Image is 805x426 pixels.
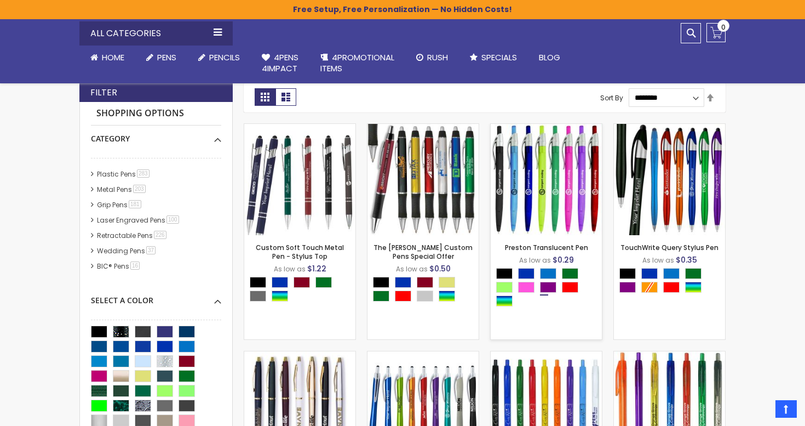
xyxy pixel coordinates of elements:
[373,243,473,261] a: The [PERSON_NAME] Custom Pens Special Offer
[255,88,275,106] strong: Grid
[706,23,726,42] a: 0
[154,231,166,239] span: 226
[137,169,150,178] span: 283
[553,254,574,265] span: $0.29
[135,46,187,70] a: Pens
[187,46,251,70] a: Pencils
[481,52,517,63] span: Specials
[642,255,674,265] span: As low as
[91,126,221,144] div: Category
[491,123,602,133] a: Preston Translucent Pen
[90,87,117,99] strong: Filter
[244,124,355,235] img: Custom Soft Touch Metal Pen - Stylus Top
[94,185,150,194] a: Metal Pens203
[272,291,288,302] div: Assorted
[775,400,797,418] a: Top
[721,22,726,32] span: 0
[417,291,433,302] div: Silver
[518,268,534,279] div: Blue
[250,277,266,288] div: Black
[405,46,459,70] a: Rush
[307,263,326,274] span: $1.22
[320,52,394,74] span: 4PROMOTIONAL ITEMS
[309,46,405,81] a: 4PROMOTIONALITEMS
[91,287,221,306] div: Select A Color
[528,46,571,70] a: Blog
[685,268,702,279] div: Green
[262,52,298,74] span: 4Pens 4impact
[315,277,332,288] div: Green
[250,291,266,302] div: Grey
[417,277,433,288] div: Burgundy
[619,268,725,296] div: Select A Color
[562,282,578,293] div: Red
[367,123,479,133] a: The Barton Custom Pens Special Offer
[540,268,556,279] div: Blue Light
[429,263,451,274] span: $0.50
[540,282,556,293] div: Purple
[496,268,513,279] div: Black
[367,351,479,360] a: Stiletto Advertising Stylus Pens - Special Offer
[496,282,513,293] div: Green Light
[272,277,288,288] div: Blue
[250,277,355,304] div: Select A Color
[562,268,578,279] div: Green
[79,46,135,70] a: Home
[129,200,141,208] span: 181
[209,52,240,63] span: Pencils
[94,246,159,255] a: Wedding Pens37
[395,277,411,288] div: Blue
[518,282,534,293] div: Pink
[439,291,455,302] div: Assorted
[94,231,170,240] a: Retractable Pens226
[600,93,623,102] label: Sort By
[94,262,143,271] a: BIC® Pens16
[133,185,146,193] span: 203
[614,123,725,133] a: TouchWrite Query Stylus Pen
[439,277,455,288] div: Gold
[395,291,411,302] div: Red
[373,277,479,304] div: Select A Color
[146,246,156,254] span: 37
[294,277,310,288] div: Burgundy
[491,124,602,235] img: Preston Translucent Pen
[459,46,528,70] a: Specials
[94,215,183,225] a: Laser Engraved Pens100
[539,52,560,63] span: Blog
[274,264,306,274] span: As low as
[94,200,145,209] a: Grip Pens181
[91,102,221,126] strong: Shopping Options
[676,254,697,265] span: $0.35
[102,52,124,63] span: Home
[663,268,680,279] div: Blue Light
[94,169,153,179] a: Plastic Pens283
[619,268,636,279] div: Black
[251,46,309,81] a: 4Pens4impact
[166,215,179,224] span: 100
[663,282,680,293] div: Red
[614,124,725,235] img: TouchWrite Query Stylus Pen
[373,291,389,302] div: Green
[685,282,702,293] div: Assorted
[505,243,588,252] a: Preston Translucent Pen
[367,124,479,235] img: The Barton Custom Pens Special Offer
[396,264,428,274] span: As low as
[491,351,602,360] a: Custom Cambria Plastic Retractable Ballpoint Pen - Monochromatic Body Color
[614,351,725,360] a: Fiji Translucent Pen
[130,262,140,270] span: 16
[244,123,355,133] a: Custom Soft Touch Metal Pen - Stylus Top
[79,21,233,46] div: All Categories
[641,268,658,279] div: Blue
[519,255,551,265] span: As low as
[496,296,513,306] div: Assorted
[619,282,636,293] div: Purple
[620,243,718,252] a: TouchWrite Query Stylus Pen
[496,268,602,309] div: Select A Color
[244,351,355,360] a: Ultra Gold Pen
[373,277,389,288] div: Black
[427,52,448,63] span: Rush
[256,243,344,261] a: Custom Soft Touch Metal Pen - Stylus Top
[157,52,176,63] span: Pens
